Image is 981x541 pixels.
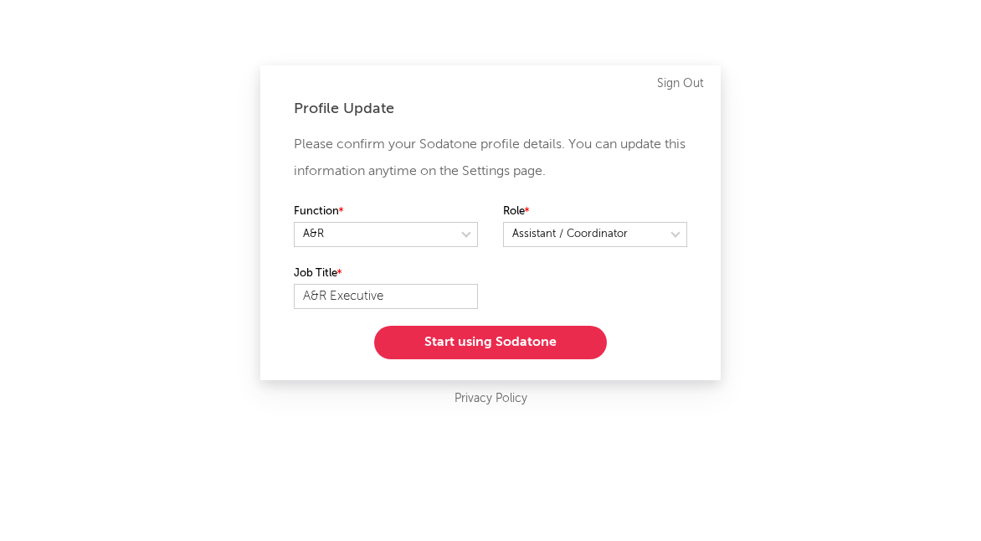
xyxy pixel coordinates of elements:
[503,202,687,222] label: Role
[294,99,687,119] div: Profile Update
[657,74,704,94] a: Sign Out
[374,326,607,359] button: Start using Sodatone
[294,264,478,284] label: Job Title
[455,389,527,410] a: Privacy Policy
[294,131,687,185] p: Please confirm your Sodatone profile details. You can update this information anytime on the Sett...
[294,202,478,222] label: Function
